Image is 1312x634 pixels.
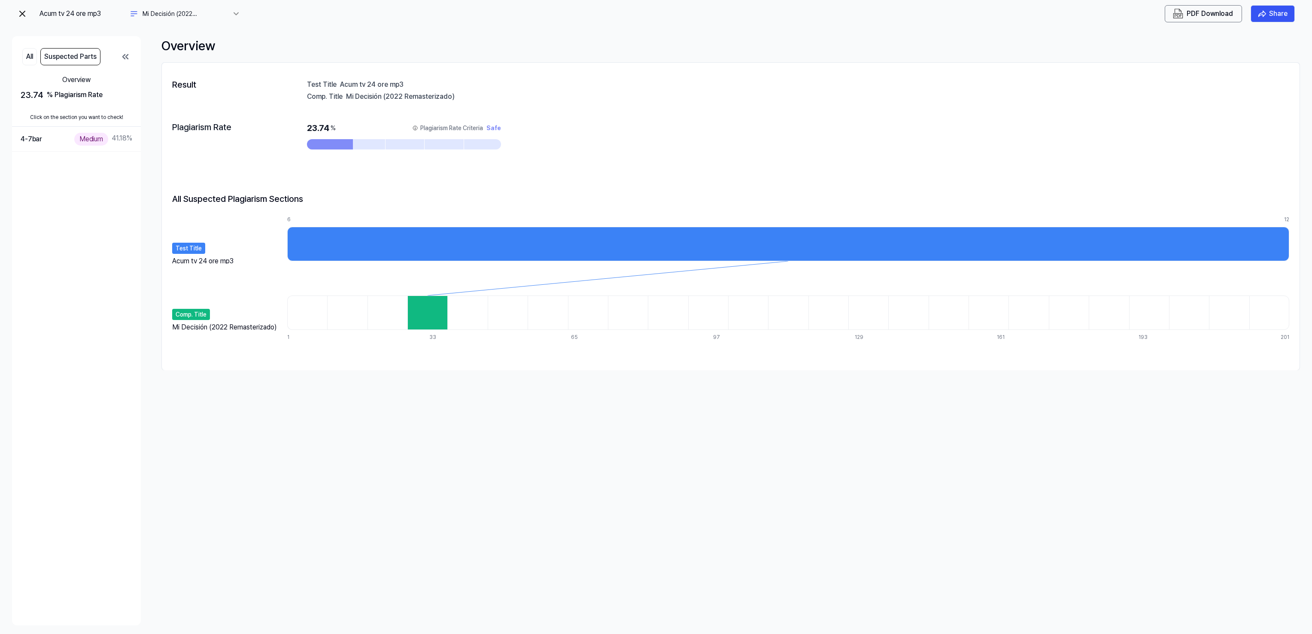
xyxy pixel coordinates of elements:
button: Share [1251,5,1295,22]
button: Plagiarism Rate CriteriaSafe [412,122,501,134]
div: 6 [287,216,1284,223]
div: Mi Decisión (2022 Remasterizado) [346,92,1289,101]
button: All [22,48,37,65]
img: exit [17,9,27,19]
div: Medium [74,133,108,145]
div: Test Title [307,80,337,88]
button: PDF Download [1171,9,1235,19]
img: share [1258,9,1266,18]
img: PDF Download [1173,9,1183,19]
div: 4-7 bar [21,134,42,145]
div: Test Title [172,243,205,254]
button: Overview23.74 % Plagiarism Rate [12,69,141,108]
div: 161 [997,333,1037,341]
div: Plagiarism Rate [172,122,266,133]
div: Mi Decisión (2022 Remasterizado) [143,9,228,18]
div: 1 [287,333,327,341]
h2: All Suspected Plagiarism Sections [172,192,303,205]
div: Acum tv 24 ore mp3 [39,9,125,19]
div: 12 [1284,216,1289,223]
div: Comp. Title [172,309,210,320]
div: 193 [1139,333,1178,341]
div: 33 [429,333,469,341]
div: Comp. Title [307,92,343,101]
div: 97 [713,333,753,341]
div: Acum tv 24 ore mp3 [172,256,234,264]
div: Overview [161,36,1300,55]
div: Safe [486,122,501,134]
div: 129 [855,333,895,341]
div: Plagiarism Rate Criteria [420,122,483,134]
img: information [412,125,419,131]
div: Overview [21,75,132,85]
div: Mi Decisión (2022 Remasterizado) [172,322,277,332]
div: Share [1269,8,1288,19]
div: 41.18 % [74,133,132,145]
button: Suspected Parts [40,48,100,65]
div: % Plagiarism Rate [47,90,103,100]
div: 23.74 [21,88,132,101]
div: 201 [1281,333,1289,341]
img: another title [129,9,139,19]
div: 65 [571,333,611,341]
div: Click on the section you want to check! [12,108,141,127]
div: PDF Download [1187,8,1233,19]
div: % [331,122,336,134]
div: 23.74 [307,122,501,134]
div: Acum tv 24 ore mp3 [340,80,1289,88]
